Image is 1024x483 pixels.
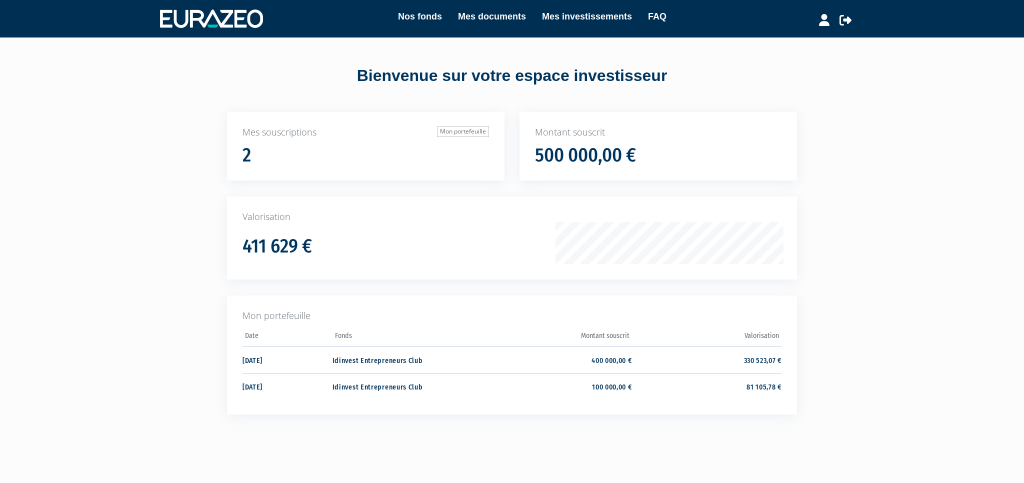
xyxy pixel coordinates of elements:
[332,346,482,373] td: Idinvest Entrepreneurs Club
[160,9,263,27] img: 1732889491-logotype_eurazeo_blanc_rvb.png
[242,210,781,223] p: Valorisation
[535,126,781,139] p: Montant souscrit
[398,9,442,23] a: Nos fonds
[242,328,332,347] th: Date
[242,309,781,322] p: Mon portefeuille
[204,64,819,87] div: Bienvenue sur votre espace investisseur
[242,373,332,399] td: [DATE]
[242,126,489,139] p: Mes souscriptions
[482,346,631,373] td: 400 000,00 €
[482,373,631,399] td: 100 000,00 €
[242,346,332,373] td: [DATE]
[242,236,312,257] h1: 411 629 €
[437,126,489,137] a: Mon portefeuille
[332,328,482,347] th: Fonds
[242,145,251,166] h1: 2
[632,328,781,347] th: Valorisation
[542,9,632,23] a: Mes investissements
[458,9,526,23] a: Mes documents
[332,373,482,399] td: Idinvest Entrepreneurs Club
[482,328,631,347] th: Montant souscrit
[632,373,781,399] td: 81 105,78 €
[535,145,636,166] h1: 500 000,00 €
[648,9,666,23] a: FAQ
[632,346,781,373] td: 330 523,07 €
